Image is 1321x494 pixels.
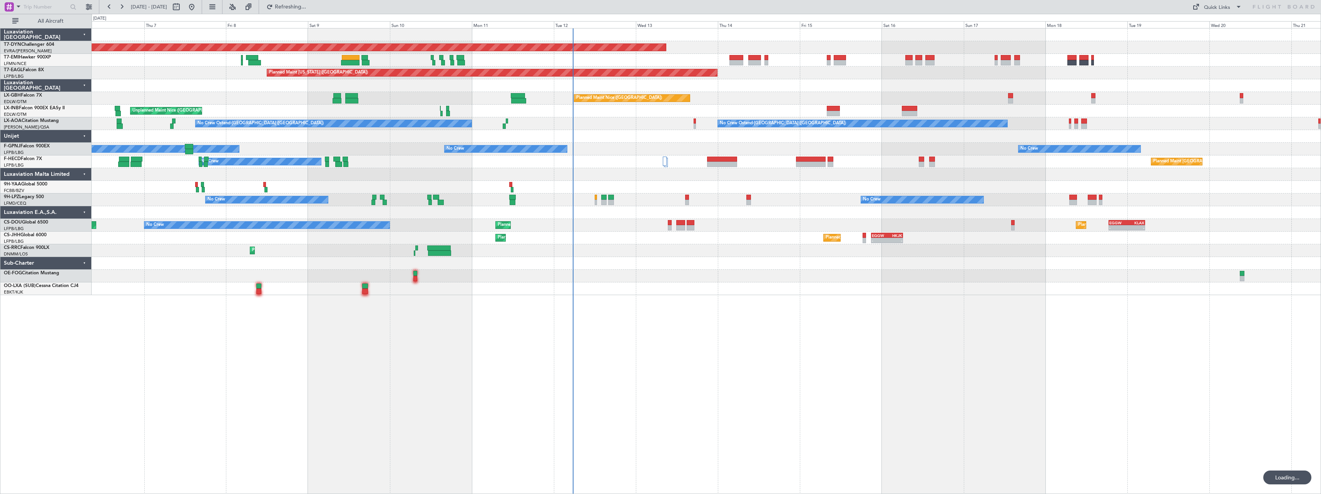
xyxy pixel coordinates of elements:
[201,156,219,167] div: No Crew
[146,219,164,231] div: No Crew
[1045,21,1127,28] div: Mon 18
[1078,219,1199,231] div: Planned Maint [GEOGRAPHIC_DATA] ([GEOGRAPHIC_DATA])
[4,251,28,257] a: DNMM/LOS
[1153,156,1274,167] div: Planned Maint [GEOGRAPHIC_DATA] ([GEOGRAPHIC_DATA])
[576,92,662,104] div: Planned Maint Nice ([GEOGRAPHIC_DATA])
[4,68,44,72] a: T7-EAGLFalcon 8X
[4,289,23,295] a: EBKT/KJK
[498,219,619,231] div: Planned Maint [GEOGRAPHIC_DATA] ([GEOGRAPHIC_DATA])
[4,124,49,130] a: [PERSON_NAME]/QSA
[4,61,27,67] a: LFMN/NCE
[1263,471,1311,484] div: Loading...
[20,18,81,24] span: All Aircraft
[226,21,308,28] div: Fri 8
[863,194,881,205] div: No Crew
[4,182,47,187] a: 9H-YAAGlobal 5000
[1127,220,1145,225] div: KLAX
[887,238,903,243] div: -
[263,1,309,13] button: Refreshing...
[887,233,903,238] div: HKJK
[4,188,24,194] a: FCBB/BZV
[4,93,21,98] span: LX-GBH
[4,93,42,98] a: LX-GBHFalcon 7X
[882,21,964,28] div: Sat 16
[93,15,106,22] div: [DATE]
[4,271,59,275] a: OE-FOGCitation Mustang
[1109,225,1127,230] div: -
[4,144,20,149] span: F-GPNJ
[4,55,51,60] a: T7-EMIHawker 900XP
[4,182,21,187] span: 9H-YAA
[4,195,19,199] span: 9H-LPZ
[4,157,21,161] span: F-HECD
[4,118,22,123] span: LX-AOA
[4,245,49,250] a: CS-RRCFalcon 900LX
[4,239,24,244] a: LFPB/LBG
[4,144,50,149] a: F-GPNJFalcon 900EX
[4,106,19,110] span: LX-INB
[131,3,167,10] span: [DATE] - [DATE]
[4,42,54,47] a: T7-DYNChallenger 604
[4,162,24,168] a: LFPB/LBG
[4,233,20,237] span: CS-JHH
[4,112,27,117] a: EDLW/DTM
[1109,220,1127,225] div: EGGW
[4,150,24,155] a: LFPB/LBG
[446,143,464,155] div: No Crew
[1127,21,1209,28] div: Tue 19
[4,220,48,225] a: CS-DOUGlobal 6500
[274,4,307,10] span: Refreshing...
[4,284,36,288] span: OO-LXA (SUB)
[4,245,20,250] span: CS-RRC
[197,118,324,129] div: No Crew Ostend-[GEOGRAPHIC_DATA] ([GEOGRAPHIC_DATA])
[872,233,887,238] div: EGGW
[4,118,59,123] a: LX-AOACitation Mustang
[636,21,718,28] div: Wed 13
[720,118,846,129] div: No Crew Ostend-[GEOGRAPHIC_DATA] ([GEOGRAPHIC_DATA])
[4,157,42,161] a: F-HECDFalcon 7X
[4,220,22,225] span: CS-DOU
[4,284,79,288] a: OO-LXA (SUB)Cessna Citation CJ4
[1127,225,1145,230] div: -
[4,42,21,47] span: T7-DYN
[718,21,800,28] div: Thu 14
[4,271,22,275] span: OE-FOG
[4,200,26,206] a: LFMD/CEQ
[964,21,1046,28] div: Sun 17
[207,194,225,205] div: No Crew
[8,15,84,27] button: All Aircraft
[826,232,947,244] div: Planned Maint [GEOGRAPHIC_DATA] ([GEOGRAPHIC_DATA])
[269,67,368,78] div: Planned Maint [US_STATE] ([GEOGRAPHIC_DATA])
[800,21,882,28] div: Fri 15
[1189,1,1246,13] button: Quick Links
[4,55,19,60] span: T7-EMI
[4,48,52,54] a: EVRA/[PERSON_NAME]
[554,21,636,28] div: Tue 12
[390,21,472,28] div: Sun 10
[1020,143,1038,155] div: No Crew
[308,21,390,28] div: Sat 9
[4,233,47,237] a: CS-JHHGlobal 6000
[4,106,65,110] a: LX-INBFalcon 900EX EASy II
[472,21,554,28] div: Mon 11
[4,68,23,72] span: T7-EAGL
[252,245,351,256] div: Planned Maint Larnaca ([GEOGRAPHIC_DATA] Intl)
[4,226,24,232] a: LFPB/LBG
[1209,21,1291,28] div: Wed 20
[144,21,226,28] div: Thu 7
[872,238,887,243] div: -
[498,232,619,244] div: Planned Maint [GEOGRAPHIC_DATA] ([GEOGRAPHIC_DATA])
[4,99,27,105] a: EDLW/DTM
[62,21,144,28] div: Wed 6
[23,1,68,13] input: Trip Number
[4,195,44,199] a: 9H-LPZLegacy 500
[1204,4,1230,12] div: Quick Links
[132,105,224,117] div: Unplanned Maint Nice ([GEOGRAPHIC_DATA])
[4,73,24,79] a: LFPB/LBG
